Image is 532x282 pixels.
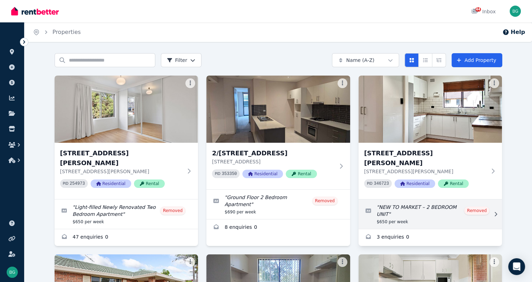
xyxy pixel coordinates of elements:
[432,53,446,67] button: Expanded list view
[489,78,499,88] button: More options
[359,76,502,199] a: 9/6-8 Curtis Street, Caringbah[STREET_ADDRESS][PERSON_NAME][STREET_ADDRESS][PERSON_NAME]PID 34672...
[11,6,59,16] img: RentBetter
[346,57,375,64] span: Name (A-Z)
[471,8,496,15] div: Inbox
[134,179,165,188] span: Rental
[332,53,399,67] button: Name (A-Z)
[405,53,419,67] button: Card view
[55,229,198,246] a: Enquiries for 2-4 Curtis Street, Caringbah
[215,172,220,176] small: PID
[338,78,347,88] button: More options
[167,57,187,64] span: Filter
[508,258,525,275] div: Open Intercom Messenger
[7,267,18,278] img: Ben Gibson
[359,229,502,246] a: Enquiries for 9/6-8 Curtis Street, Caringbah
[374,181,389,186] code: 346723
[452,53,502,67] a: Add Property
[359,199,502,229] a: Edit listing: NEW TO MARKET – 2 BEDROOM UNIT
[206,76,350,143] img: 2/1-3 Boundary Rd, Carlingford
[212,148,335,158] h3: 2/[STREET_ADDRESS]
[63,182,69,185] small: PID
[55,76,198,143] img: 2-4 Curtis Street, Caringbah
[206,219,350,236] a: Enquiries for 2/1-3 Boundary Rd, Carlingford
[185,78,195,88] button: More options
[60,148,183,168] h3: [STREET_ADDRESS][PERSON_NAME]
[55,199,198,229] a: Edit listing: Light-filled Newly Renovated Two Bedroom Apartment
[338,257,347,267] button: More options
[502,28,525,36] button: Help
[55,76,198,199] a: 2-4 Curtis Street, Caringbah[STREET_ADDRESS][PERSON_NAME][STREET_ADDRESS][PERSON_NAME]PID 254973R...
[395,179,435,188] span: Residential
[212,158,335,165] p: [STREET_ADDRESS]
[367,182,373,185] small: PID
[405,53,446,67] div: View options
[364,168,487,175] p: [STREET_ADDRESS][PERSON_NAME]
[206,190,350,219] a: Edit listing: Ground Floor 2 Bedroom Apartment
[91,179,131,188] span: Residential
[70,181,85,186] code: 254973
[475,7,481,12] span: 44
[60,168,183,175] p: [STREET_ADDRESS][PERSON_NAME]
[185,257,195,267] button: More options
[161,53,202,67] button: Filter
[24,22,89,42] nav: Breadcrumb
[418,53,432,67] button: Compact list view
[242,170,283,178] span: Residential
[489,257,499,267] button: More options
[359,76,502,143] img: 9/6-8 Curtis Street, Caringbah
[286,170,317,178] span: Rental
[438,179,469,188] span: Rental
[364,148,487,168] h3: [STREET_ADDRESS][PERSON_NAME]
[52,29,81,35] a: Properties
[222,171,237,176] code: 353350
[206,76,350,189] a: 2/1-3 Boundary Rd, Carlingford2/[STREET_ADDRESS][STREET_ADDRESS]PID 353350ResidentialRental
[510,6,521,17] img: Ben Gibson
